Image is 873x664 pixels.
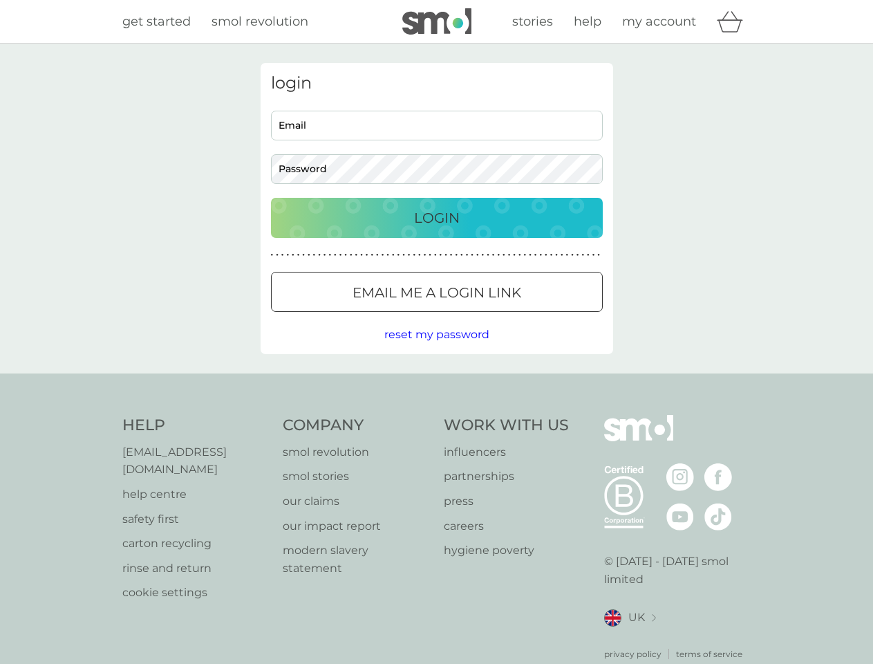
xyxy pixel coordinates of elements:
[666,503,694,531] img: visit the smol Youtube page
[283,468,430,486] p: smol stories
[339,252,342,259] p: ●
[571,252,574,259] p: ●
[408,252,411,259] p: ●
[271,73,603,93] h3: login
[676,647,742,661] a: terms of service
[434,252,437,259] p: ●
[334,252,337,259] p: ●
[122,535,270,553] a: carton recycling
[512,14,553,29] span: stories
[402,8,471,35] img: smol
[444,492,569,510] a: press
[122,415,270,436] h4: Help
[344,252,347,259] p: ●
[604,609,621,627] img: UK flag
[297,252,300,259] p: ●
[122,14,191,29] span: get started
[622,12,696,32] a: my account
[545,252,547,259] p: ●
[313,252,316,259] p: ●
[539,252,542,259] p: ●
[122,486,270,504] a: help centre
[212,14,308,29] span: smol revolution
[384,326,489,344] button: reset my password
[587,252,590,259] p: ●
[513,252,516,259] p: ●
[576,252,579,259] p: ●
[353,282,521,304] p: Email me a login link
[652,614,656,622] img: select a new location
[529,252,532,259] p: ●
[122,560,270,578] a: rinse and return
[466,252,469,259] p: ●
[370,252,373,259] p: ●
[122,584,270,602] a: cookie settings
[444,415,569,436] h4: Work With Us
[392,252,395,259] p: ●
[512,12,553,32] a: stories
[450,252,453,259] p: ●
[283,517,430,535] a: our impact report
[382,252,384,259] p: ●
[604,415,673,462] img: smol
[360,252,363,259] p: ●
[717,8,751,35] div: basket
[482,252,485,259] p: ●
[276,252,279,259] p: ●
[308,252,310,259] p: ●
[704,503,732,531] img: visit the smol Tiktok page
[597,252,600,259] p: ●
[384,328,489,341] span: reset my password
[271,272,603,312] button: Email me a login link
[574,12,601,32] a: help
[581,252,584,259] p: ●
[414,207,460,229] p: Login
[524,252,527,259] p: ●
[622,14,696,29] span: my account
[444,468,569,486] a: partnerships
[604,553,751,588] p: © [DATE] - [DATE] smol limited
[508,252,511,259] p: ●
[386,252,389,259] p: ●
[122,510,270,528] p: safety first
[574,14,601,29] span: help
[534,252,537,259] p: ●
[604,647,661,661] a: privacy policy
[413,252,415,259] p: ●
[366,252,368,259] p: ●
[444,542,569,560] a: hygiene poverty
[666,463,694,491] img: visit the smol Instagram page
[271,252,274,259] p: ●
[444,252,447,259] p: ●
[503,252,505,259] p: ●
[318,252,321,259] p: ●
[286,252,289,259] p: ●
[402,252,405,259] p: ●
[592,252,595,259] p: ●
[376,252,379,259] p: ●
[628,609,645,627] span: UK
[323,252,326,259] p: ●
[397,252,400,259] p: ●
[424,252,426,259] p: ●
[283,542,430,577] p: modern slavery statement
[271,198,603,238] button: Login
[122,443,270,479] a: [EMAIL_ADDRESS][DOMAIN_NAME]
[518,252,521,259] p: ●
[561,252,563,259] p: ●
[350,252,353,259] p: ●
[283,443,430,461] a: smol revolution
[418,252,421,259] p: ●
[281,252,284,259] p: ●
[476,252,479,259] p: ●
[444,443,569,461] p: influencers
